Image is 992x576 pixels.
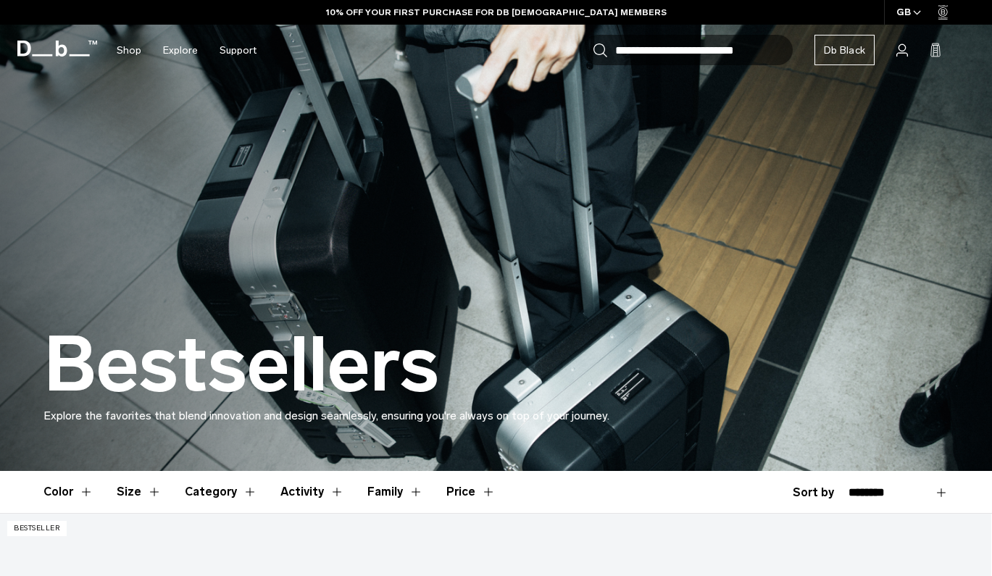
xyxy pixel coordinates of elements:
[367,471,423,513] button: Toggle Filter
[163,25,198,76] a: Explore
[43,471,93,513] button: Toggle Filter
[7,521,67,536] p: Bestseller
[814,35,875,65] a: Db Black
[446,471,496,513] button: Toggle Price
[106,25,267,76] nav: Main Navigation
[117,471,162,513] button: Toggle Filter
[43,323,439,407] h1: Bestsellers
[326,6,667,19] a: 10% OFF YOUR FIRST PURCHASE FOR DB [DEMOGRAPHIC_DATA] MEMBERS
[220,25,257,76] a: Support
[280,471,344,513] button: Toggle Filter
[117,25,141,76] a: Shop
[185,471,257,513] button: Toggle Filter
[43,409,609,422] span: Explore the favorites that blend innovation and design seamlessly, ensuring you're always on top ...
